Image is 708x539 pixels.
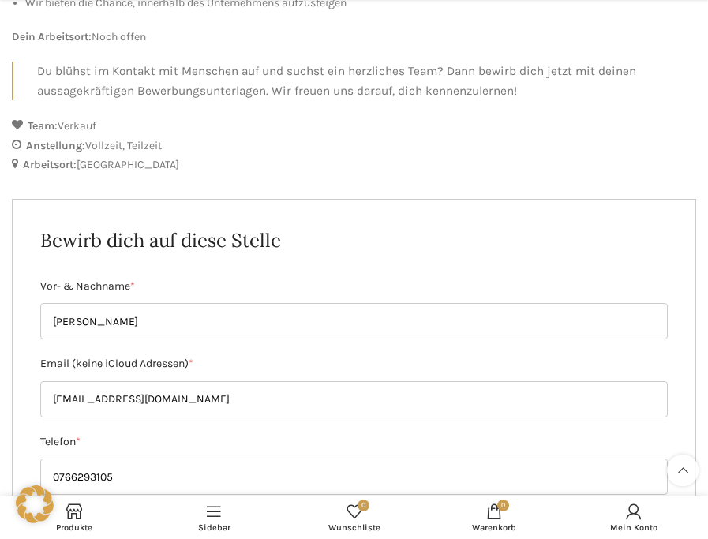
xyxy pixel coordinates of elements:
a: Produkte [4,500,144,535]
div: Meine Wunschliste [284,500,424,535]
label: Email (keine iCloud Adressen) [40,355,668,372]
span: 0 [358,500,369,511]
a: Sidebar [144,500,283,535]
span: Warenkorb [432,522,556,533]
label: Vor- & Nachname [40,278,668,295]
a: Mein Konto [564,500,704,535]
h2: Bewirb dich auf diese Stelle [40,227,668,254]
span: 0 [497,500,509,511]
strong: Arbeitsort: [23,158,77,171]
div: My cart [424,500,564,535]
a: 0 Warenkorb [424,500,564,535]
a: Scroll to top button [667,455,699,486]
span: Wunschliste [292,522,416,533]
a: 0 Wunschliste [284,500,424,535]
span: Vollzeit [85,139,127,152]
p: Noch offen [12,28,696,46]
span: Sidebar [152,522,275,533]
p: Du blühst im Kontakt mit Menschen auf und suchst ein herzliches Team? Dann bewirb dich jetzt mit ... [37,62,696,100]
strong: Anstellung: [26,139,85,152]
span: Teilzeit [127,139,162,152]
span: Verkauf [58,119,96,133]
span: Produkte [12,522,136,533]
span: [GEOGRAPHIC_DATA] [77,158,179,171]
label: Telefon [40,433,668,451]
span: Mein Konto [572,522,696,533]
strong: Dein Arbeitsort: [12,30,92,43]
strong: Team: [28,119,58,133]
